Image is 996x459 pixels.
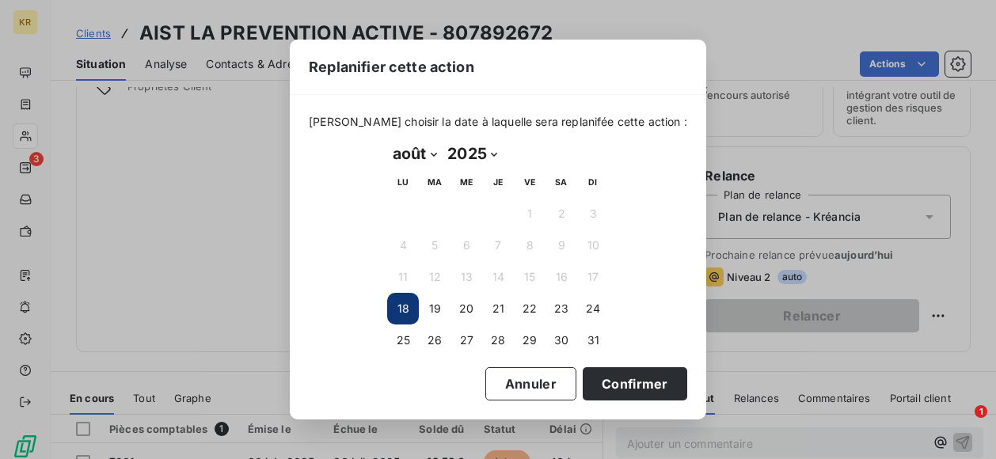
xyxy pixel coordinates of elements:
iframe: Intercom live chat [942,405,980,443]
button: 4 [387,229,419,261]
button: 19 [419,293,450,324]
button: 21 [482,293,514,324]
button: 28 [482,324,514,356]
th: dimanche [577,166,609,198]
button: 30 [546,324,577,356]
th: mercredi [450,166,482,198]
button: 15 [514,261,546,293]
button: 8 [514,229,546,261]
button: 12 [419,261,450,293]
button: 26 [419,324,450,356]
button: 5 [419,229,450,261]
th: vendredi [514,166,546,198]
button: 13 [450,261,482,293]
button: 20 [450,293,482,324]
th: mardi [419,166,450,198]
button: 1 [514,198,546,229]
button: 7 [482,229,514,261]
button: 31 [577,324,609,356]
button: 16 [546,261,577,293]
span: 1 [975,405,987,418]
button: 3 [577,198,609,229]
button: 14 [482,261,514,293]
button: 18 [387,293,419,324]
button: 24 [577,293,609,324]
button: 10 [577,229,609,261]
button: 17 [577,261,609,293]
th: samedi [546,166,577,198]
span: [PERSON_NAME] choisir la date à laquelle sera replanifée cette action : [309,114,687,130]
button: 25 [387,324,419,356]
span: Replanifier cette action [309,56,474,78]
th: lundi [387,166,419,198]
button: 9 [546,229,577,261]
button: Annuler [485,367,576,400]
button: 23 [546,293,577,324]
button: Confirmer [583,367,687,400]
button: 29 [514,324,546,356]
button: 2 [546,198,577,229]
button: 6 [450,229,482,261]
button: 11 [387,261,419,293]
th: jeudi [482,166,514,198]
button: 27 [450,324,482,356]
button: 22 [514,293,546,324]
